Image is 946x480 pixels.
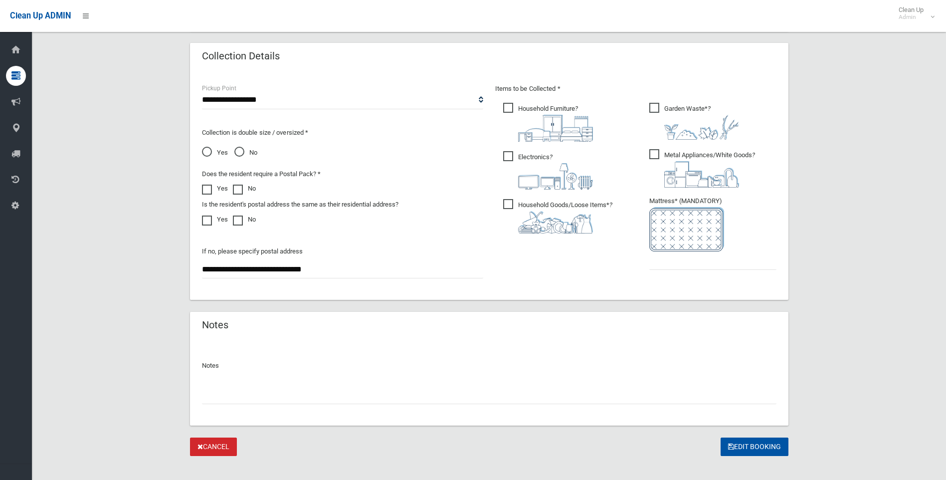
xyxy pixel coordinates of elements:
[899,13,924,21] small: Admin
[190,46,292,66] header: Collection Details
[202,168,321,180] label: Does the resident require a Postal Pack? *
[518,163,593,190] img: 394712a680b73dbc3d2a6a3a7ffe5a07.png
[664,105,739,140] i: ?
[894,6,934,21] span: Clean Up
[503,199,612,234] span: Household Goods/Loose Items*
[518,153,593,190] i: ?
[664,161,739,188] img: 36c1b0289cb1767239cdd3de9e694f19.png
[664,115,739,140] img: 4fd8a5c772b2c999c83690221e5242e0.png
[503,103,593,142] span: Household Furniture
[233,183,256,195] label: No
[649,197,776,251] span: Mattress* (MANDATORY)
[503,151,593,190] span: Electronics
[202,360,776,372] p: Notes
[649,207,724,251] img: e7408bece873d2c1783593a074e5cb2f.png
[202,147,228,159] span: Yes
[190,315,240,335] header: Notes
[10,11,71,20] span: Clean Up ADMIN
[649,103,739,140] span: Garden Waste*
[233,214,256,226] label: No
[518,105,593,142] i: ?
[202,183,228,195] label: Yes
[202,199,398,211] label: Is the resident's postal address the same as their residential address?
[202,127,483,139] p: Collection is double size / oversized *
[202,245,303,257] label: If no, please specify postal address
[234,147,257,159] span: No
[202,214,228,226] label: Yes
[190,438,237,456] a: Cancel
[649,149,755,188] span: Metal Appliances/White Goods
[495,83,776,95] p: Items to be Collected *
[518,115,593,142] img: aa9efdbe659d29b613fca23ba79d85cb.png
[664,151,755,188] i: ?
[721,438,788,456] button: Edit Booking
[518,201,612,234] i: ?
[518,211,593,234] img: b13cc3517677393f34c0a387616ef184.png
